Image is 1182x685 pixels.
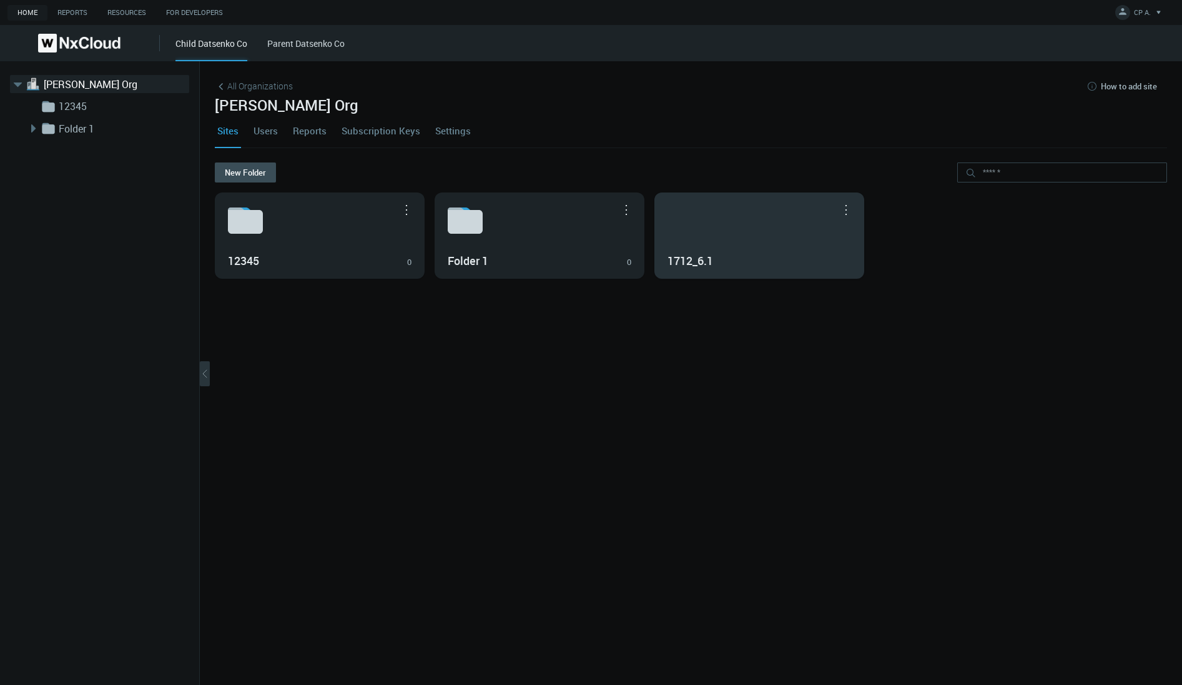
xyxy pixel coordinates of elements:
a: Users [251,114,280,147]
a: Reports [47,5,97,21]
span: All Organizations [227,79,293,92]
a: Reports [290,114,329,147]
span: CP A. [1134,7,1151,22]
button: New Folder [215,162,276,182]
a: 12345 [59,99,184,114]
a: For Developers [156,5,233,21]
nx-search-highlight: 12345 [228,253,259,268]
div: Child Datsenko Co [175,37,247,61]
nx-search-highlight: 1712_6.1 [667,253,713,268]
button: How to add site [1076,76,1167,96]
div: 0 [627,256,631,269]
img: Nx Cloud logo [38,34,121,52]
a: Home [7,5,47,21]
span: How to add site [1101,81,1157,91]
a: All Organizations [215,79,293,93]
a: Subscription Keys [339,114,423,147]
a: Sites [215,114,241,147]
h2: [PERSON_NAME] Org [215,96,1167,114]
a: Folder 1 [59,121,184,136]
a: Parent Datsenko Co [267,37,345,49]
a: Resources [97,5,156,21]
a: [PERSON_NAME] Org [44,77,169,92]
nx-search-highlight: Folder 1 [448,253,488,268]
a: Settings [433,114,473,147]
div: 0 [407,256,411,269]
